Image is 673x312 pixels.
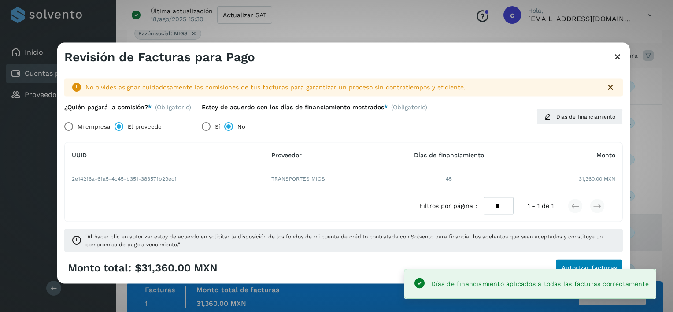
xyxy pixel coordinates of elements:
td: TRANSPORTES MIGS [264,167,378,190]
div: No olvides asignar cuidadosamente las comisiones de tus facturas para garantizar un proceso sin c... [85,83,598,92]
span: Proveedor [271,151,302,158]
span: Monto [596,151,615,158]
span: Días de financiamiento aplicados a todas las facturas correctamente [431,280,649,287]
span: Monto total: [68,261,131,274]
span: 31,360.00 MXN [579,175,615,183]
span: $31,360.00 MXN [135,261,218,274]
span: "Al hacer clic en autorizar estoy de acuerdo en solicitar la disposición de los fondos de mi cuen... [85,232,616,248]
span: Filtros por página : [419,201,477,211]
h3: Revisión de Facturas para Pago [64,50,255,65]
span: Días de financiamiento [556,113,615,121]
span: 1 - 1 de 1 [528,201,554,211]
td: 45 [378,167,520,190]
label: El proveedor [128,118,164,135]
label: No [237,118,245,135]
button: Autorizar facturas [556,259,623,276]
td: 2e14216a-6fa5-4c45-b351-383571b29ec1 [65,167,264,190]
label: ¿Quién pagará la comisión? [64,103,152,111]
span: Días de financiamiento [414,151,484,158]
span: Autorizar facturas [562,264,617,271]
label: Mi empresa [78,118,110,135]
span: UUID [72,151,87,158]
span: (Obligatorio) [391,103,427,114]
label: Estoy de acuerdo con los días de financiamiento mostrados [202,103,388,111]
span: (Obligatorio) [155,103,191,111]
label: Sí [215,118,220,135]
button: Días de financiamiento [536,109,623,125]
